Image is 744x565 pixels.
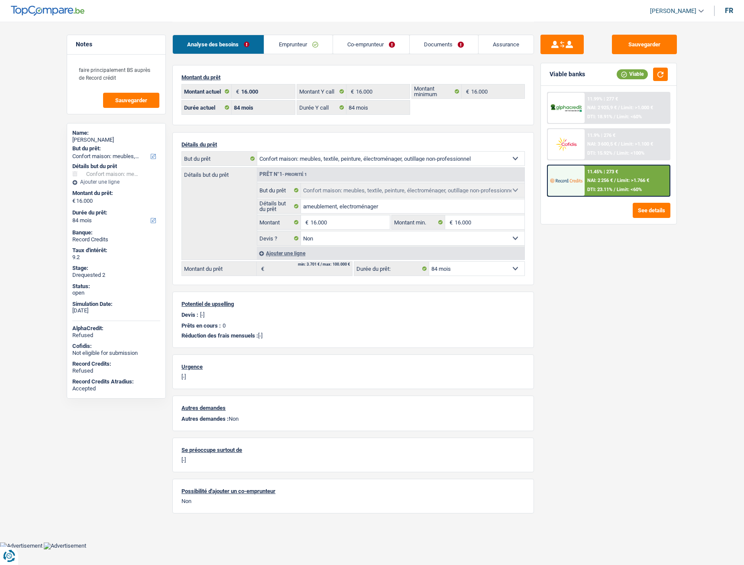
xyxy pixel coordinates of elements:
span: [PERSON_NAME] [650,7,696,15]
span: Limit: <100% [617,150,644,156]
div: Détails but du prêt [72,163,160,170]
img: Advertisement [44,542,86,549]
p: Devis : [181,312,198,318]
div: 11.45% | 273 € [587,169,618,175]
div: Record Credits Atradius: [72,378,160,385]
span: Sauvegarder [115,97,147,103]
span: Limit: >1.100 € [621,141,653,147]
label: Durée du prêt: [72,209,159,216]
label: Détails but du prêt [182,168,257,178]
a: Co-emprunteur [333,35,409,54]
button: Sauvegarder [103,93,159,108]
div: Banque: [72,229,160,236]
label: Durée du prêt: [354,262,429,276]
span: € [301,215,311,229]
div: Drequested 2 [72,272,160,279]
h5: Notes [76,41,157,48]
p: [-] [181,457,525,463]
div: Refused [72,332,160,339]
img: Record Credits [550,172,582,188]
span: / [614,114,615,120]
p: Potentiel de upselling [181,301,525,307]
div: Ajouter une ligne [72,179,160,185]
a: Documents [410,35,478,54]
span: Limit: <60% [617,114,642,120]
label: Montant minimum [412,84,462,98]
div: Name: [72,130,160,136]
span: Autres demandes : [181,416,229,422]
label: Devis ? [257,231,301,245]
p: Se préoccupe surtout de [181,447,525,453]
img: TopCompare Logo [11,6,84,16]
div: Record Credits [72,236,160,243]
div: Refused [72,367,160,374]
a: Analyse des besoins [173,35,264,54]
span: NAI: 2 256 € [587,178,613,183]
span: Réduction des frais mensuels : [181,332,258,339]
p: Autres demandes [181,405,525,411]
label: Montant actuel [182,84,232,98]
div: Viable [617,69,648,79]
div: AlphaCredit: [72,325,160,332]
div: Status: [72,283,160,290]
span: Limit: <60% [617,187,642,192]
label: Montant Y call [297,84,347,98]
div: Record Credits: [72,360,160,367]
span: DTI: 18.91% [587,114,612,120]
p: Possibilité d'ajouter un co-emprunteur [181,488,525,494]
div: Ajouter une ligne [257,247,524,260]
a: Assurance [479,35,534,54]
span: NAI: 2 925,9 € [587,105,617,110]
span: / [618,141,620,147]
div: open [72,289,160,296]
div: Taux d'intérêt: [72,247,160,254]
span: Limit: >1.766 € [617,178,649,183]
p: Non [181,416,525,422]
label: Détails but du prêt [257,199,301,213]
span: DTI: 23.11% [587,187,612,192]
label: Montant du prêt [182,262,257,276]
p: Prêts en cours : [181,322,221,329]
div: 11.9% | 276 € [587,133,615,138]
div: Accepted [72,385,160,392]
span: / [614,187,615,192]
p: Détails du prêt [181,141,525,148]
span: - Priorité 1 [282,172,307,177]
div: Cofidis: [72,343,160,350]
span: / [614,178,616,183]
p: Non [181,498,525,504]
p: [-] [181,373,525,380]
div: Viable banks [550,71,585,78]
span: € [257,262,266,276]
span: € [462,84,471,98]
img: AlphaCredit [550,103,582,113]
span: € [232,84,241,98]
p: Urgence [181,364,525,370]
span: / [618,105,620,110]
span: € [72,198,75,205]
p: [-] [181,332,525,339]
a: [PERSON_NAME] [643,4,704,18]
span: € [445,215,455,229]
span: NAI: 3 600,5 € [587,141,617,147]
label: Montant du prêt: [72,190,159,197]
div: 9.2 [72,254,160,261]
label: Montant min. [392,215,445,229]
img: Cofidis [550,136,582,152]
label: Durée Y call [297,101,347,114]
span: Limit: >1.000 € [621,105,653,110]
div: 11.99% | 277 € [587,96,618,102]
div: Prêt n°1 [257,172,309,177]
span: DTI: 15.92% [587,150,612,156]
label: But du prêt [182,152,257,166]
span: € [346,84,356,98]
div: min: 3.701 € / max: 100.000 € [298,263,350,266]
a: Emprunteur [264,35,332,54]
button: See details [633,203,670,218]
div: Not eligible for submission [72,350,160,357]
p: Montant du prêt [181,74,525,81]
span: / [614,150,615,156]
div: Simulation Date: [72,301,160,308]
p: 0 [223,322,226,329]
div: [DATE] [72,307,160,314]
